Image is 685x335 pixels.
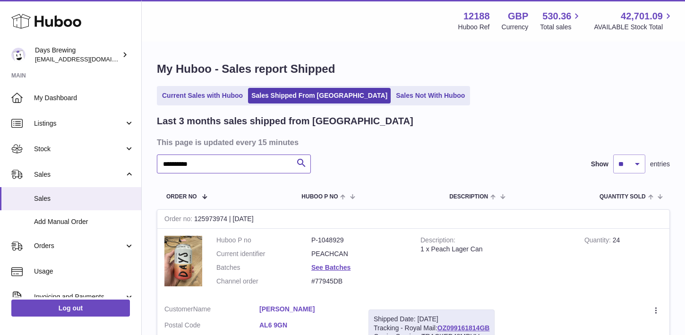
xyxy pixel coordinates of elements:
strong: Quantity [584,236,613,246]
span: Add Manual Order [34,217,134,226]
h1: My Huboo - Sales report Shipped [157,61,670,77]
img: helena@daysbrewing.com [11,48,26,62]
h3: This page is updated every 15 minutes [157,137,668,147]
h2: Last 3 months sales shipped from [GEOGRAPHIC_DATA] [157,115,413,128]
div: Currency [502,23,529,32]
dt: Batches [216,263,311,272]
span: Huboo P no [301,194,338,200]
a: Sales Not With Huboo [393,88,468,103]
span: Stock [34,145,124,154]
span: 42,701.09 [621,10,663,23]
span: Quantity Sold [599,194,646,200]
span: Description [449,194,488,200]
span: My Dashboard [34,94,134,103]
strong: Order no [164,215,194,225]
span: Customer [164,305,193,313]
dd: PEACHCAN [311,249,406,258]
span: Listings [34,119,124,128]
a: See Batches [311,264,351,271]
span: entries [650,160,670,169]
div: Huboo Ref [458,23,490,32]
span: [EMAIL_ADDRESS][DOMAIN_NAME] [35,55,139,63]
span: Usage [34,267,134,276]
a: Sales Shipped From [GEOGRAPHIC_DATA] [248,88,391,103]
span: 530.36 [542,10,571,23]
td: 24 [577,229,669,298]
dd: P-1048929 [311,236,406,245]
img: 121881752054052.jpg [164,236,202,286]
a: OZ099161814GB [437,324,490,332]
strong: 12188 [463,10,490,23]
div: Days Brewing [35,46,120,64]
span: Invoicing and Payments [34,292,124,301]
div: 1 x Peach Lager Can [420,245,570,254]
dt: Name [164,305,259,316]
span: Total sales [540,23,582,32]
div: 125973974 | [DATE] [157,210,669,229]
dt: Current identifier [216,249,311,258]
a: 42,701.09 AVAILABLE Stock Total [594,10,674,32]
dt: Postal Code [164,321,259,332]
div: Shipped Date: [DATE] [374,315,489,324]
a: 530.36 Total sales [540,10,582,32]
span: AVAILABLE Stock Total [594,23,674,32]
a: Current Sales with Huboo [159,88,246,103]
dt: Channel order [216,277,311,286]
strong: GBP [508,10,528,23]
label: Show [591,160,608,169]
span: Sales [34,170,124,179]
a: Log out [11,300,130,317]
dd: #77945DB [311,277,406,286]
a: AL6 9GN [259,321,354,330]
strong: Description [420,236,455,246]
span: Sales [34,194,134,203]
span: Orders [34,241,124,250]
dt: Huboo P no [216,236,311,245]
span: Order No [166,194,197,200]
a: [PERSON_NAME] [259,305,354,314]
